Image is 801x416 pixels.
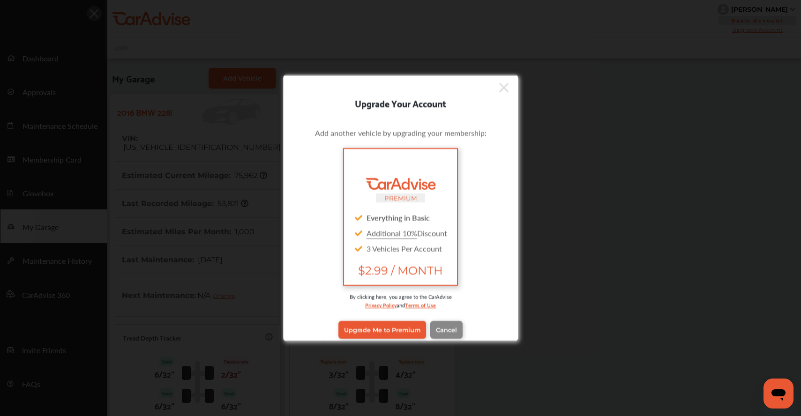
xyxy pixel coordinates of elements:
[367,228,417,238] u: Additional 10%
[298,293,504,319] div: By clicking here, you agree to the CarAdvise and
[352,241,449,256] div: 3 Vehicles Per Account
[405,300,436,309] a: Terms of Use
[764,379,794,409] iframe: Button to launch messaging window
[367,212,430,223] strong: Everything in Basic
[344,326,420,333] span: Upgrade Me to Premium
[284,96,518,111] div: Upgrade Your Account
[430,320,463,338] a: Cancel
[338,320,426,338] a: Upgrade Me to Premium
[365,300,397,309] a: Privacy Policy
[367,228,447,238] span: Discount
[298,127,504,138] p: Add another vehicle by upgrading your membership:
[352,264,449,277] span: $2.99 / MONTH
[384,194,417,202] small: PREMIUM
[436,326,457,333] span: Cancel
